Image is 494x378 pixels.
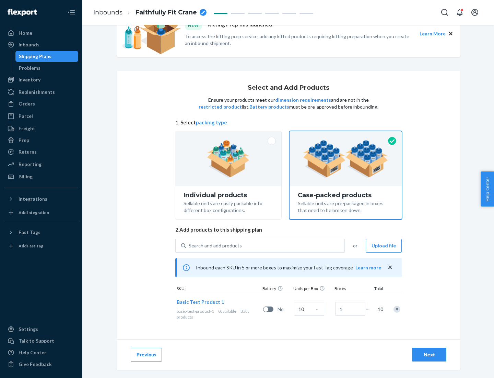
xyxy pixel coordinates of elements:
[292,286,333,293] div: Units per Box
[199,103,242,110] button: restricted product
[4,98,78,109] a: Orders
[4,227,78,238] button: Fast Tags
[294,302,324,316] input: Case Quantity
[88,2,212,23] ol: breadcrumbs
[275,97,331,103] button: dimension requirements
[481,171,494,207] button: Help Center
[177,299,224,305] span: Basic Test Product 1
[249,103,289,110] button: Battery products
[468,5,482,19] button: Open account menu
[412,348,446,362] button: Next
[175,258,402,277] div: Inbound each SKU in 5 or more boxes to maximize your Fast Tag coverage
[19,243,43,249] div: Add Fast Tag
[19,65,40,71] div: Problems
[4,159,78,170] a: Reporting
[4,39,78,50] a: Inbounds
[175,119,402,126] span: 1. Select
[19,161,42,168] div: Reporting
[15,51,79,62] a: Shipping Plans
[4,335,78,346] a: Talk to Support
[19,349,46,356] div: Help Center
[198,97,379,110] p: Ensure your products meet our and are not in the list. must be pre-approved before inbounding.
[177,308,260,320] div: Baby products
[15,63,79,74] a: Problems
[4,123,78,134] a: Freight
[298,192,393,199] div: Case-packed products
[196,119,227,126] button: packing type
[64,5,78,19] button: Close Navigation
[184,192,273,199] div: Individual products
[4,359,78,370] button: Give Feedback
[131,348,162,362] button: Previous
[19,196,47,202] div: Integrations
[177,299,224,305] button: Basic Test Product 1
[355,264,381,271] button: Learn more
[367,286,385,293] div: Total
[93,9,122,16] a: Inbounds
[4,135,78,146] a: Prep
[4,324,78,335] a: Settings
[19,337,54,344] div: Talk to Support
[19,326,38,333] div: Settings
[185,21,202,30] div: NEW
[447,30,455,37] button: Close
[333,286,367,293] div: Boxes
[19,125,35,132] div: Freight
[19,41,39,48] div: Inbounds
[4,146,78,157] a: Returns
[19,76,40,83] div: Inventory
[19,137,29,144] div: Prep
[353,242,357,249] span: or
[248,85,329,91] h1: Select and Add Products
[438,5,451,19] button: Open Search Box
[218,309,236,314] span: 0 available
[19,89,55,96] div: Replenishments
[453,5,467,19] button: Open notifications
[4,347,78,358] a: Help Center
[208,21,272,30] p: Kitting Prep has launched
[4,27,78,38] a: Home
[4,207,78,218] a: Add Integration
[420,30,446,37] button: Learn More
[298,199,393,214] div: Sellable units are pre-packaged in boxes that need to be broken down.
[177,309,214,314] span: basic-test-product-1
[185,33,413,47] p: To access the kitting prep service, add any kitted products requiring kitting preparation when yo...
[4,111,78,122] a: Parcel
[207,140,250,178] img: individual-pack.facf35554cb0f1810c75b2bd6df2d64e.png
[366,306,373,313] span: =
[184,199,273,214] div: Sellable units are easily packable into different box configurations.
[175,286,261,293] div: SKUs
[19,113,33,120] div: Parcel
[19,361,52,368] div: Give Feedback
[19,53,51,60] div: Shipping Plans
[19,148,37,155] div: Returns
[261,286,292,293] div: Battery
[418,351,440,358] div: Next
[4,241,78,252] a: Add Fast Tag
[4,171,78,182] a: Billing
[19,173,33,180] div: Billing
[303,140,388,178] img: case-pack.59cecea509d18c883b923b81aeac6d0b.png
[19,229,40,236] div: Fast Tags
[4,193,78,204] button: Integrations
[335,302,365,316] input: Number of boxes
[387,264,393,271] button: close
[393,306,400,313] div: Remove Item
[175,226,402,233] span: 2. Add products to this shipping plan
[376,306,383,313] span: 10
[189,242,242,249] div: Search and add products
[4,74,78,85] a: Inventory
[366,239,402,253] button: Upload file
[136,8,197,17] span: Faithfully Fit Crane
[19,210,49,215] div: Add Integration
[278,306,291,313] span: No
[8,9,37,16] img: Flexport logo
[19,100,35,107] div: Orders
[19,30,32,36] div: Home
[4,87,78,98] a: Replenishments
